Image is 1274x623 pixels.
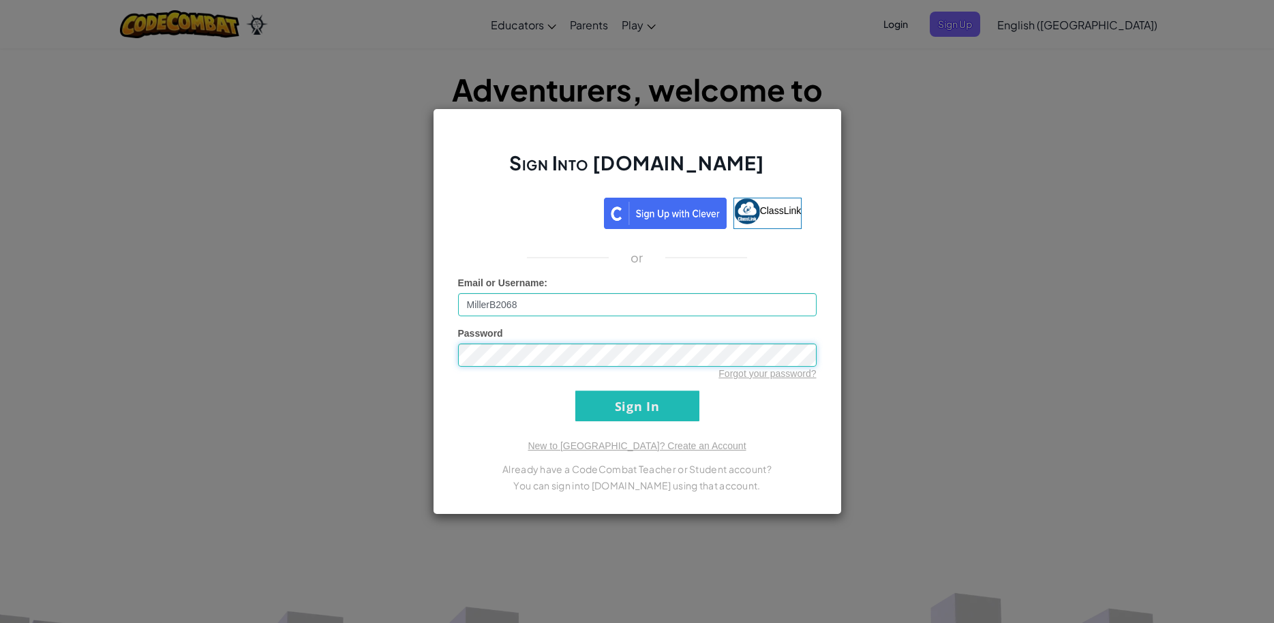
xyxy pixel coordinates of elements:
img: classlink-logo-small.png [734,198,760,224]
input: Sign In [575,391,699,421]
p: Already have a CodeCombat Teacher or Student account? [458,461,817,477]
span: ClassLink [760,205,802,216]
h2: Sign Into [DOMAIN_NAME] [458,150,817,189]
span: Email or Username [458,277,545,288]
span: Password [458,328,503,339]
img: clever_sso_button@2x.png [604,198,727,229]
p: You can sign into [DOMAIN_NAME] using that account. [458,477,817,493]
a: Forgot your password? [718,368,816,379]
p: or [631,249,643,266]
a: New to [GEOGRAPHIC_DATA]? Create an Account [528,440,746,451]
iframe: Sign in with Google Button [466,196,604,226]
label: : [458,276,548,290]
